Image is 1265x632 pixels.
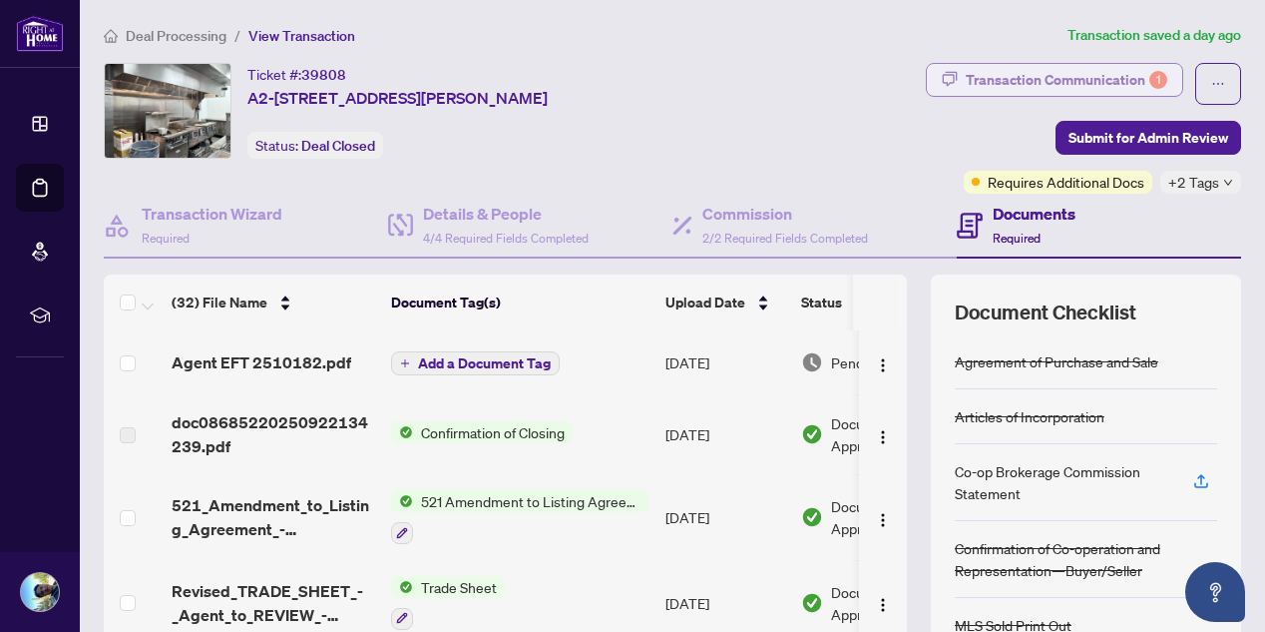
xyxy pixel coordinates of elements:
span: 2/2 Required Fields Completed [702,231,868,246]
div: Articles of Incorporation [955,405,1104,427]
button: Add a Document Tag [391,351,560,375]
span: Upload Date [665,292,745,314]
th: Document Tag(s) [383,275,657,330]
span: Document Approved [831,495,955,539]
button: Add a Document Tag [391,350,560,376]
button: Status IconTrade Sheet [391,576,505,630]
img: Status Icon [391,421,413,443]
span: Trade Sheet [413,576,505,598]
div: Agreement of Purchase and Sale [955,350,1158,372]
button: Logo [867,587,899,619]
th: (32) File Name [164,275,383,330]
img: Document Status [801,506,823,528]
span: 521 Amendment to Listing Agreement - Commercial - Authority to Offer for Sale [413,490,649,512]
span: View Transaction [248,27,355,45]
span: plus [400,358,410,368]
img: IMG-W12193045_1.jpg [105,64,230,158]
span: (32) File Name [172,292,267,314]
img: Status Icon [391,490,413,512]
h4: Commission [702,202,868,226]
span: Status [801,292,842,314]
th: Upload Date [657,275,793,330]
img: Document Status [801,592,823,614]
td: [DATE] [657,330,793,394]
div: Confirmation of Co-operation and Representation—Buyer/Seller [955,537,1217,581]
img: Logo [875,512,891,528]
img: Document Status [801,351,823,373]
button: Status IconConfirmation of Closing [391,421,573,443]
span: Required [993,231,1041,246]
img: Logo [875,357,891,373]
button: Logo [867,418,899,450]
span: 39808 [301,66,346,84]
th: Status [793,275,963,330]
span: home [104,29,118,43]
span: doc08685220250922134239.pdf [172,410,375,458]
img: Document Status [801,423,823,445]
span: down [1223,178,1233,188]
img: Status Icon [391,576,413,598]
div: 1 [1149,71,1167,89]
span: Pending Review [831,351,931,373]
span: A2-[STREET_ADDRESS][PERSON_NAME] [247,86,548,110]
span: Document Checklist [955,299,1136,326]
span: Requires Additional Docs [988,171,1144,193]
h4: Transaction Wizard [142,202,282,226]
span: Document Approved [831,412,955,456]
span: Required [142,231,190,246]
img: logo [16,15,64,52]
span: +2 Tags [1168,171,1219,194]
h4: Details & People [423,202,589,226]
button: Transaction Communication1 [926,63,1183,97]
span: 4/4 Required Fields Completed [423,231,589,246]
div: Co-op Brokerage Commission Statement [955,460,1169,504]
div: Status: [247,132,383,159]
td: [DATE] [657,394,793,474]
li: / [234,24,240,47]
h4: Documents [993,202,1075,226]
span: Revised_TRADE_SHEET_-_Agent_to_REVIEW_-_2013_Lawrence_Ave_W_A2.pdf [172,579,375,627]
span: ellipsis [1211,77,1225,91]
td: [DATE] [657,474,793,560]
span: 521_Amendment_to_Listing_Agreement_-_Commercial_-_Auth_to_Offer_for_Sale__A__-__PropTx-[PERSON_NA... [172,493,375,541]
div: Ticket #: [247,63,346,86]
img: Logo [875,429,891,445]
span: Confirmation of Closing [413,421,573,443]
span: Deal Closed [301,137,375,155]
button: Open asap [1185,562,1245,622]
button: Logo [867,346,899,378]
img: Profile Icon [21,573,59,611]
button: Logo [867,501,899,533]
span: Document Approved [831,581,955,625]
button: Status Icon521 Amendment to Listing Agreement - Commercial - Authority to Offer for Sale [391,490,649,544]
button: Submit for Admin Review [1055,121,1241,155]
span: Deal Processing [126,27,226,45]
span: Submit for Admin Review [1068,122,1228,154]
div: Transaction Communication [966,64,1167,96]
span: Agent EFT 2510182.pdf [172,350,351,374]
span: Add a Document Tag [418,356,551,370]
article: Transaction saved a day ago [1067,24,1241,47]
img: Logo [875,597,891,613]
